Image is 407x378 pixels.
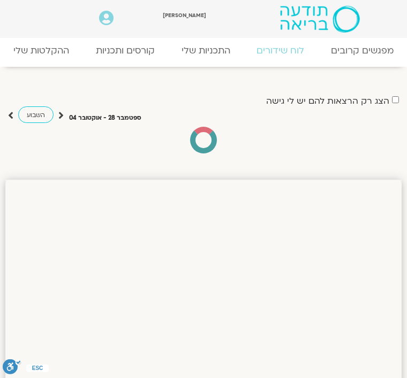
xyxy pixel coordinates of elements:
span: [PERSON_NAME] [163,12,206,19]
a: קורסים ותכניות [82,40,168,61]
span: השבוע [27,111,45,119]
a: התכניות שלי [168,40,244,61]
a: השבוע [18,106,54,123]
p: ספטמבר 28 - אוקטובר 04 [69,113,141,124]
label: הצג רק הרצאות להם יש לי גישה [266,96,389,106]
a: מפגשים קרובים [318,40,407,61]
a: לוח שידורים [243,40,318,61]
